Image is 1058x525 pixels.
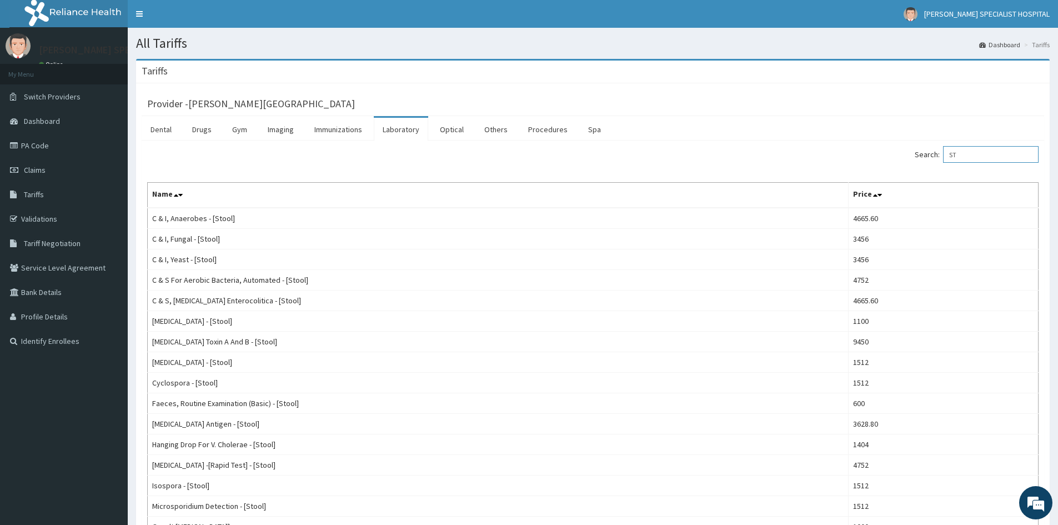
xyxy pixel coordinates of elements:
td: 1404 [849,434,1039,455]
td: 3456 [849,229,1039,249]
td: C & S For Aerobic Bacteria, Automated - [Stool] [148,270,849,291]
a: Spa [579,118,610,141]
td: 4752 [849,270,1039,291]
p: [PERSON_NAME] SPECIALIST HOSPITAL [39,45,209,55]
td: Isospora - [Stool] [148,476,849,496]
span: Switch Providers [24,92,81,102]
th: Price [849,183,1039,208]
td: 1512 [849,496,1039,517]
td: 9450 [849,332,1039,352]
td: Hanging Drop For V. Cholerae - [Stool] [148,434,849,455]
h1: All Tariffs [136,36,1050,51]
a: Gym [223,118,256,141]
li: Tariffs [1021,40,1050,49]
span: [PERSON_NAME] SPECIALIST HOSPITAL [924,9,1050,19]
th: Name [148,183,849,208]
img: d_794563401_company_1708531726252_794563401 [21,56,45,83]
td: [MEDICAL_DATA] - [Stool] [148,352,849,373]
a: Optical [431,118,473,141]
td: 1100 [849,311,1039,332]
a: Others [475,118,517,141]
td: C & S, [MEDICAL_DATA] Enterocolitica - [Stool] [148,291,849,311]
td: [MEDICAL_DATA] Toxin A And B - [Stool] [148,332,849,352]
td: C & I, Anaerobes - [Stool] [148,208,849,229]
td: C & I, Fungal - [Stool] [148,229,849,249]
div: Chat with us now [58,62,187,77]
td: 4665.60 [849,291,1039,311]
a: Procedures [519,118,576,141]
td: 4665.60 [849,208,1039,229]
td: 1512 [849,373,1039,393]
a: Online [39,61,66,68]
h3: Provider - [PERSON_NAME][GEOGRAPHIC_DATA] [147,99,355,109]
a: Dashboard [979,40,1020,49]
span: We're online! [64,140,153,252]
a: Laboratory [374,118,428,141]
td: 1512 [849,352,1039,373]
img: User Image [6,33,31,58]
td: [MEDICAL_DATA] -[Rapid Test] - [Stool] [148,455,849,476]
span: Claims [24,165,46,175]
td: C & I, Yeast - [Stool] [148,249,849,270]
td: Faeces, Routine Examination (Basic) - [Stool] [148,393,849,414]
h3: Tariffs [142,66,168,76]
img: User Image [904,7,917,21]
div: Minimize live chat window [182,6,209,32]
td: 3456 [849,249,1039,270]
td: 600 [849,393,1039,414]
a: Immunizations [305,118,371,141]
td: [MEDICAL_DATA] Antigen - [Stool] [148,414,849,434]
td: [MEDICAL_DATA] - [Stool] [148,311,849,332]
td: Cyclospora - [Stool] [148,373,849,393]
input: Search: [943,146,1039,163]
td: 1512 [849,476,1039,496]
a: Dental [142,118,180,141]
label: Search: [915,146,1039,163]
a: Imaging [259,118,303,141]
textarea: Type your message and hit 'Enter' [6,303,212,342]
span: Tariff Negotiation [24,238,81,248]
td: 3628.80 [849,414,1039,434]
span: Tariffs [24,189,44,199]
td: Microsporidium Detection - [Stool] [148,496,849,517]
a: Drugs [183,118,220,141]
td: 4752 [849,455,1039,476]
span: Dashboard [24,116,60,126]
